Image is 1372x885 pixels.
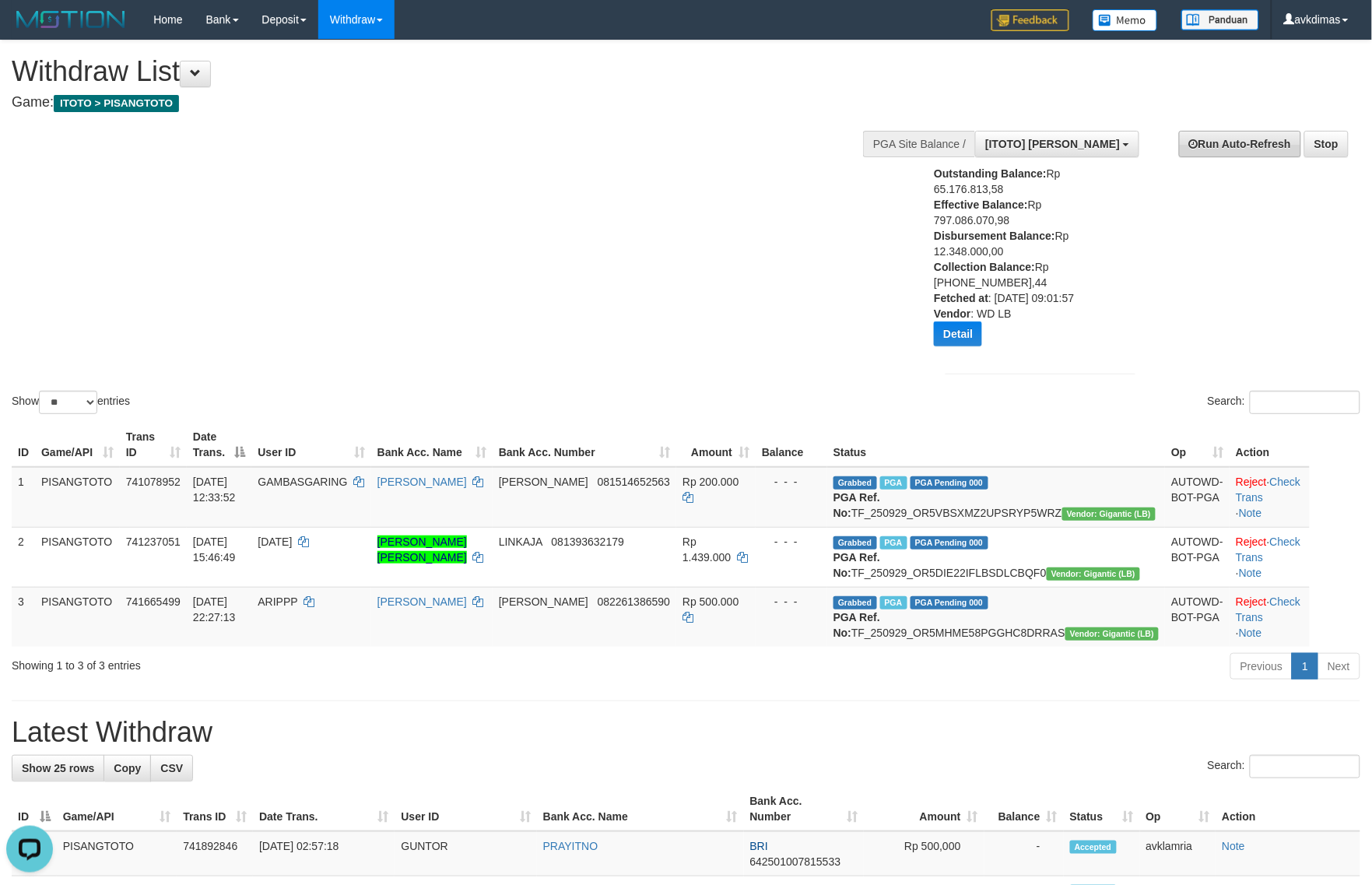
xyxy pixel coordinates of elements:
span: GAMBASGARING [258,476,347,488]
td: · · [1230,527,1310,587]
span: [DATE] 15:46:49 [193,536,236,564]
td: AUTOWD-BOT-PGA [1165,467,1230,528]
th: Game/API: activate to sort column ascending [35,423,120,467]
a: Next [1318,653,1360,680]
span: [ITOTO] [PERSON_NAME] [985,138,1120,150]
span: Copy [114,762,141,774]
div: PGA Site Balance / [863,131,975,157]
div: - - - [762,534,821,550]
a: Show 25 rows [12,755,104,781]
span: Rp 500.000 [682,595,739,608]
td: avklamria [1140,831,1216,876]
span: Copy 081514652563 to clipboard [598,476,670,488]
input: Search: [1250,755,1360,778]
a: [PERSON_NAME] [PERSON_NAME] [377,536,467,564]
a: Run Auto-Refresh [1179,131,1301,157]
a: 1 [1292,653,1318,680]
span: ARIPPP [258,595,297,608]
button: Detail [934,321,982,346]
th: Balance [756,423,827,467]
a: CSV [150,755,193,781]
td: TF_250929_OR5MHME58PGGHC8DRRAS [827,587,1166,647]
th: User ID: activate to sort column ascending [395,787,536,831]
th: Bank Acc. Number: activate to sort column ascending [493,423,676,467]
td: - [984,831,1064,876]
td: AUTOWD-BOT-PGA [1165,527,1230,587]
span: Rp 200.000 [682,476,739,488]
span: LINKAJA [499,536,542,548]
span: CSV [160,762,183,774]
h4: Game: [12,95,899,111]
span: Copy 082261386590 to clipboard [598,595,670,608]
span: [DATE] 22:27:13 [193,595,236,623]
th: Trans ID: activate to sort column ascending [120,423,187,467]
label: Show entries [12,391,130,414]
th: Date Trans.: activate to sort column descending [187,423,251,467]
td: 741892846 [177,831,253,876]
a: Reject [1236,476,1267,488]
th: ID [12,423,35,467]
span: [PERSON_NAME] [499,595,588,608]
th: Action [1230,423,1310,467]
span: Copy 081393632179 to clipboard [552,536,624,548]
td: GUNTOR [395,831,536,876]
span: Vendor URL: https://dashboard.q2checkout.com/secure [1047,567,1141,581]
td: PISANGTOTO [35,527,120,587]
b: Effective Balance: [934,198,1028,211]
a: Note [1239,567,1262,579]
th: Bank Acc. Name: activate to sort column ascending [371,423,493,467]
td: TF_250929_OR5VBSXMZ2UPSRYP5WRZ [827,467,1166,528]
th: Amount: activate to sort column ascending [676,423,756,467]
a: [PERSON_NAME] [377,595,467,608]
a: Reject [1236,536,1267,548]
span: 741237051 [126,536,181,548]
h1: Withdraw List [12,56,899,87]
td: [DATE] 02:57:18 [253,831,395,876]
b: Outstanding Balance: [934,167,1047,180]
b: Fetched at [934,292,988,304]
h1: Latest Withdraw [12,717,1360,748]
span: Accepted [1070,841,1117,854]
div: Showing 1 to 3 of 3 entries [12,651,560,673]
label: Search: [1208,391,1360,414]
td: 2 [12,527,35,587]
img: Feedback.jpg [991,9,1069,31]
span: PGA Pending [911,596,988,609]
th: Action [1216,787,1360,831]
div: - - - [762,594,821,609]
span: PGA Pending [911,536,988,550]
td: Rp 500,000 [864,831,984,876]
span: Grabbed [833,476,877,490]
img: Button%20Memo.svg [1093,9,1158,31]
span: Vendor URL: https://dashboard.q2checkout.com/secure [1062,507,1156,521]
div: - - - [762,474,821,490]
th: Status [827,423,1166,467]
b: PGA Ref. No: [833,491,880,519]
a: Copy [104,755,151,781]
span: [DATE] 12:33:52 [193,476,236,504]
a: Note [1222,840,1245,852]
a: Check Trans [1236,476,1300,504]
th: Amount: activate to sort column ascending [864,787,984,831]
th: Bank Acc. Number: activate to sort column ascending [744,787,865,831]
a: Note [1239,507,1262,519]
td: PISANGTOTO [57,831,177,876]
th: Game/API: activate to sort column ascending [57,787,177,831]
td: PISANGTOTO [35,467,120,528]
th: User ID: activate to sort column ascending [251,423,370,467]
a: Previous [1230,653,1293,680]
span: PGA Pending [911,476,988,490]
th: Bank Acc. Name: activate to sort column ascending [537,787,744,831]
th: ID: activate to sort column descending [12,787,57,831]
a: Check Trans [1236,595,1300,623]
span: [DATE] [258,536,292,548]
span: [PERSON_NAME] [499,476,588,488]
b: Vendor [934,307,970,320]
span: Grabbed [833,536,877,550]
a: Check Trans [1236,536,1300,564]
span: Rp 1.439.000 [682,536,731,564]
th: Balance: activate to sort column ascending [984,787,1064,831]
button: [ITOTO] [PERSON_NAME] [975,131,1139,157]
img: panduan.png [1181,9,1259,30]
a: Stop [1304,131,1349,157]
